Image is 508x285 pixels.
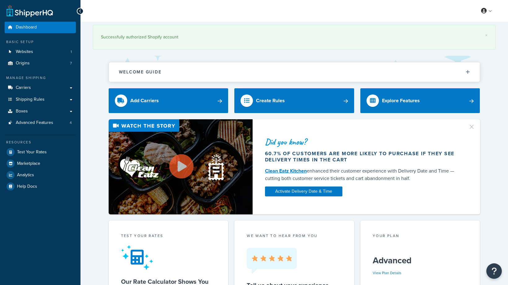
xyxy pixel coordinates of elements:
div: enhanced their customer experience with Delivery Date and Time — cutting both customer service ti... [265,167,461,182]
span: 7 [70,61,72,66]
a: Shipping Rules [5,94,76,105]
a: Explore Features [360,88,480,113]
span: Shipping Rules [16,97,45,102]
div: Test your rates [121,233,216,240]
a: Websites1 [5,46,76,58]
h5: Advanced [373,256,468,265]
div: Your Plan [373,233,468,240]
a: Create Rules [234,88,354,113]
a: Test Your Rates [5,147,76,158]
span: Websites [16,49,33,55]
div: Add Carriers [130,96,159,105]
div: 60.7% of customers are more likely to purchase if they see delivery times in the cart [265,151,461,163]
a: Clean Eatz Kitchen [265,167,307,174]
a: Analytics [5,169,76,181]
div: Did you know? [265,138,461,146]
span: Marketplace [17,161,40,166]
span: Dashboard [16,25,37,30]
a: Marketplace [5,158,76,169]
span: Origins [16,61,30,66]
span: Carriers [16,85,31,90]
span: Test Your Rates [17,150,47,155]
div: Successfully authorized Shopify account [101,33,488,42]
a: × [485,33,488,38]
a: Add Carriers [109,88,228,113]
p: we want to hear from you [247,233,342,239]
a: Advanced Features4 [5,117,76,129]
div: Manage Shipping [5,75,76,81]
button: Welcome Guide [109,62,480,82]
div: Explore Features [382,96,420,105]
a: View Plan Details [373,270,402,276]
button: Open Resource Center [486,263,502,279]
a: Help Docs [5,181,76,192]
li: Origins [5,58,76,69]
div: Resources [5,140,76,145]
span: Analytics [17,173,34,178]
li: Advanced Features [5,117,76,129]
img: Video thumbnail [109,119,253,214]
span: Advanced Features [16,120,53,125]
a: Dashboard [5,22,76,33]
span: 1 [71,49,72,55]
a: Activate Delivery Date & Time [265,186,342,196]
h2: Welcome Guide [119,70,162,74]
span: 4 [70,120,72,125]
li: Websites [5,46,76,58]
div: Create Rules [256,96,285,105]
span: Boxes [16,109,28,114]
a: Boxes [5,106,76,117]
a: Origins7 [5,58,76,69]
span: Help Docs [17,184,37,189]
div: Basic Setup [5,39,76,45]
a: Carriers [5,82,76,94]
